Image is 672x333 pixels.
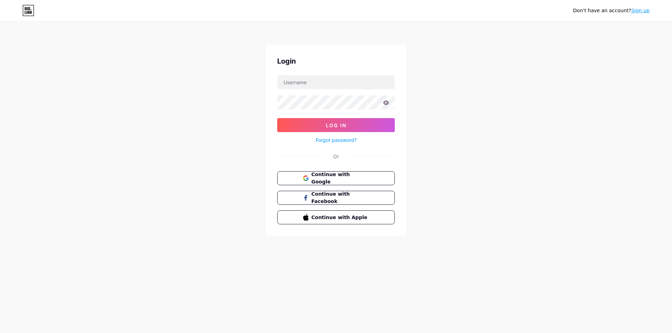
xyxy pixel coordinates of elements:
[311,171,369,186] span: Continue with Google
[311,190,369,205] span: Continue with Facebook
[277,171,395,185] button: Continue with Google
[277,118,395,132] button: Log In
[573,7,650,14] div: Don't have an account?
[326,122,346,128] span: Log In
[278,75,394,89] input: Username
[311,214,369,221] span: Continue with Apple
[333,153,339,160] div: Or
[277,56,395,66] div: Login
[277,191,395,205] button: Continue with Facebook
[316,136,357,144] a: Forgot password?
[631,8,650,13] a: Sign up
[277,210,395,224] button: Continue with Apple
